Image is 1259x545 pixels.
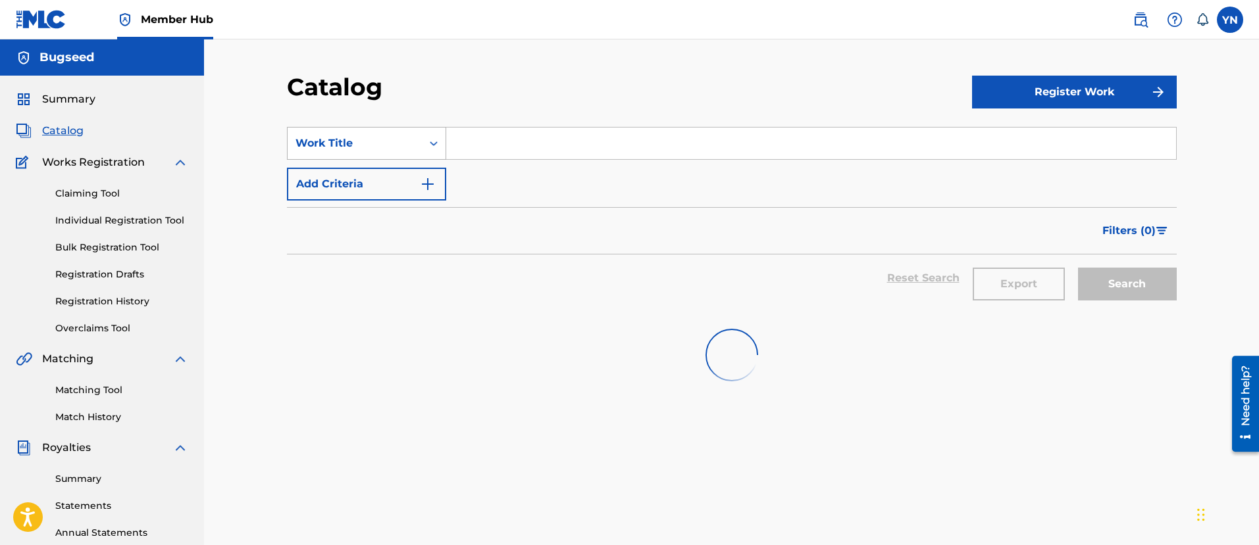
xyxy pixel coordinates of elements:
[141,12,213,27] span: Member Hub
[972,76,1177,108] button: Register Work
[16,123,32,139] img: Catalog
[1150,84,1166,100] img: f7272a7cc735f4ea7f67.svg
[1217,7,1243,33] div: User Menu
[55,214,188,227] a: Individual Registration Tool
[42,91,95,107] span: Summary
[1197,495,1205,534] div: ドラッグ
[1162,7,1188,33] div: Help
[16,154,33,170] img: Works Registration
[42,154,145,170] span: Works Registration
[1127,7,1154,33] a: Public Search
[287,127,1177,313] form: Search Form
[16,123,84,139] a: CatalogCatalog
[16,10,66,29] img: MLC Logo
[287,72,389,102] h2: Catalog
[1094,214,1177,247] button: Filters (0)
[55,410,188,424] a: Match History
[55,472,188,486] a: Summary
[172,440,188,456] img: expand
[55,187,188,201] a: Claiming Tool
[1222,351,1259,457] iframe: Resource Center
[16,91,95,107] a: SummarySummary
[16,440,32,456] img: Royalties
[16,50,32,66] img: Accounts
[420,176,436,192] img: 9d2ae6d4665cec9f34b9.svg
[1196,13,1209,26] div: Notifications
[1193,482,1259,545] div: チャットウィジェット
[702,325,761,385] img: preloader
[117,12,133,28] img: Top Rightsholder
[1193,482,1259,545] iframe: Chat Widget
[42,440,91,456] span: Royalties
[1133,12,1148,28] img: search
[287,168,446,201] button: Add Criteria
[16,91,32,107] img: Summary
[42,351,93,367] span: Matching
[55,526,188,540] a: Annual Statements
[172,154,188,170] img: expand
[1156,227,1168,235] img: filter
[55,295,188,308] a: Registration History
[55,241,188,254] a: Bulk Registration Tool
[172,351,188,367] img: expand
[295,135,414,151] div: Work Title
[1102,223,1156,239] span: Filters ( 0 )
[39,50,94,65] h5: Bugseed
[16,351,32,367] img: Matching
[55,321,188,335] a: Overclaims Tool
[55,383,188,397] a: Matching Tool
[1167,12,1183,28] img: help
[55,268,188,281] a: Registration Drafts
[55,499,188,513] a: Statements
[42,123,84,139] span: Catalog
